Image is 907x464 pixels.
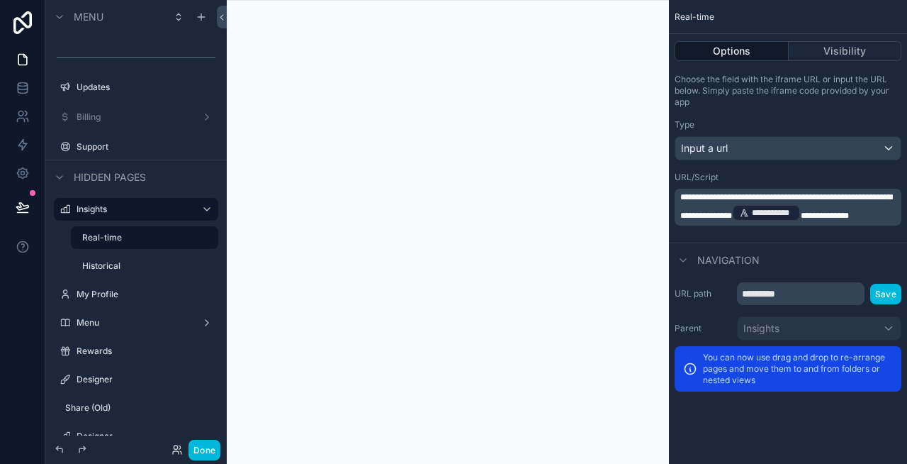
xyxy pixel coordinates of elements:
[675,136,901,160] button: Input a url
[743,321,779,336] span: Insights
[77,111,190,123] label: Billing
[675,119,694,131] label: Type
[675,11,714,23] span: Real-time
[77,82,210,93] label: Updates
[675,189,901,226] div: scrollable content
[870,284,901,304] button: Save
[675,41,789,61] button: Options
[82,232,210,243] label: Real-time
[77,289,210,300] label: My Profile
[675,74,901,108] p: Choose the field with the iframe URL or input the URL below. Simply paste the iframe code provide...
[675,323,731,334] label: Parent
[77,374,210,385] label: Designer
[737,316,901,341] button: Insights
[77,141,210,153] label: Support
[74,170,146,184] span: Hidden pages
[77,431,210,442] label: Designer
[74,10,103,24] span: Menu
[675,172,719,183] label: URL/Script
[789,41,902,61] button: Visibility
[82,260,210,272] label: Historical
[77,204,190,215] label: Insights
[77,346,210,357] label: Rewards
[675,288,731,299] label: URL path
[697,253,760,267] span: Navigation
[681,141,728,155] span: Input a url
[77,317,190,328] label: Menu
[65,402,210,414] label: Share (Old)
[188,440,220,460] button: Done
[703,352,893,386] p: You can now use drag and drop to re-arrange pages and move them to and from folders or nested views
